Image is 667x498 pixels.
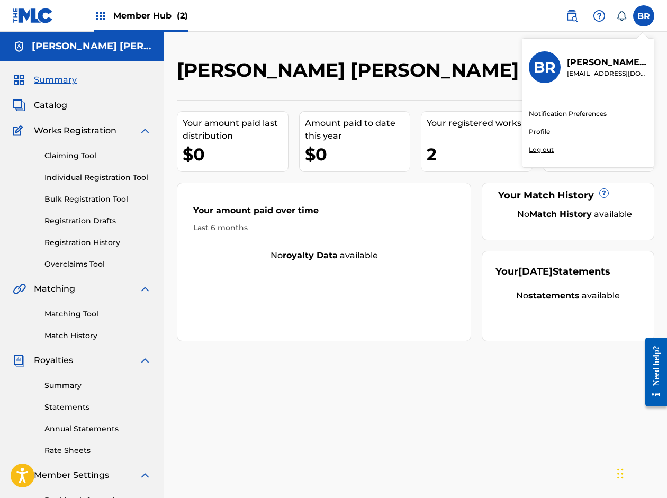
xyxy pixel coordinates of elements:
span: Member Hub [113,10,188,22]
div: No available [177,249,471,262]
span: Matching [34,283,75,295]
img: Matching [13,283,26,295]
strong: statements [528,291,580,301]
img: Works Registration [13,124,26,137]
img: expand [139,124,151,137]
p: Log out [529,145,554,155]
h2: [PERSON_NAME] [PERSON_NAME] [177,58,524,82]
a: Registration Drafts [44,215,151,227]
strong: Match History [529,209,592,219]
div: 2 [427,142,532,166]
img: Accounts [13,40,25,53]
a: CatalogCatalog [13,99,67,112]
a: Profile [529,127,550,137]
p: studioblurry@gmail.com [567,69,647,78]
div: Amount paid to date this year [305,117,410,142]
a: Statements [44,402,151,413]
h3: BR [534,58,556,77]
div: Help [589,5,610,26]
div: $0 [305,142,410,166]
a: SummarySummary [13,74,77,86]
h5: Blair Abercrombie Robinson [32,40,151,52]
iframe: Resource Center [637,328,667,415]
a: Bulk Registration Tool [44,194,151,205]
div: Your amount paid over time [193,204,455,222]
span: [DATE] [518,266,553,277]
iframe: Chat Widget [614,447,667,498]
img: Royalties [13,354,25,367]
strong: royalty data [283,250,338,260]
div: User Menu [633,5,654,26]
div: Drag [617,458,624,490]
div: Your Statements [495,265,610,279]
img: expand [139,354,151,367]
span: Catalog [34,99,67,112]
a: Public Search [561,5,582,26]
img: Top Rightsholders [94,10,107,22]
p: Blair Robinson [567,56,647,69]
a: Rate Sheets [44,445,151,456]
div: Your amount paid last distribution [183,117,288,142]
a: Overclaims Tool [44,259,151,270]
img: Summary [13,74,25,86]
span: BR [637,10,650,23]
div: Your registered works [427,117,532,130]
div: $0 [183,142,288,166]
img: search [565,10,578,22]
a: Matching Tool [44,309,151,320]
a: Registration History [44,237,151,248]
a: Individual Registration Tool [44,172,151,183]
div: No available [509,208,641,221]
img: MLC Logo [13,8,53,23]
img: Catalog [13,99,25,112]
img: expand [139,469,151,482]
span: Works Registration [34,124,116,137]
div: Notifications [616,11,627,21]
img: help [593,10,606,22]
a: Annual Statements [44,423,151,434]
span: (2) [177,11,188,21]
span: Royalties [34,354,73,367]
span: ? [600,189,608,197]
img: expand [139,283,151,295]
span: Member Settings [34,469,109,482]
div: Last 6 months [193,222,455,233]
a: Summary [44,380,151,391]
a: Match History [44,330,151,341]
a: Claiming Tool [44,150,151,161]
div: Your Match History [495,188,641,203]
div: No available [495,289,641,302]
a: Notification Preferences [529,109,607,119]
span: Summary [34,74,77,86]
